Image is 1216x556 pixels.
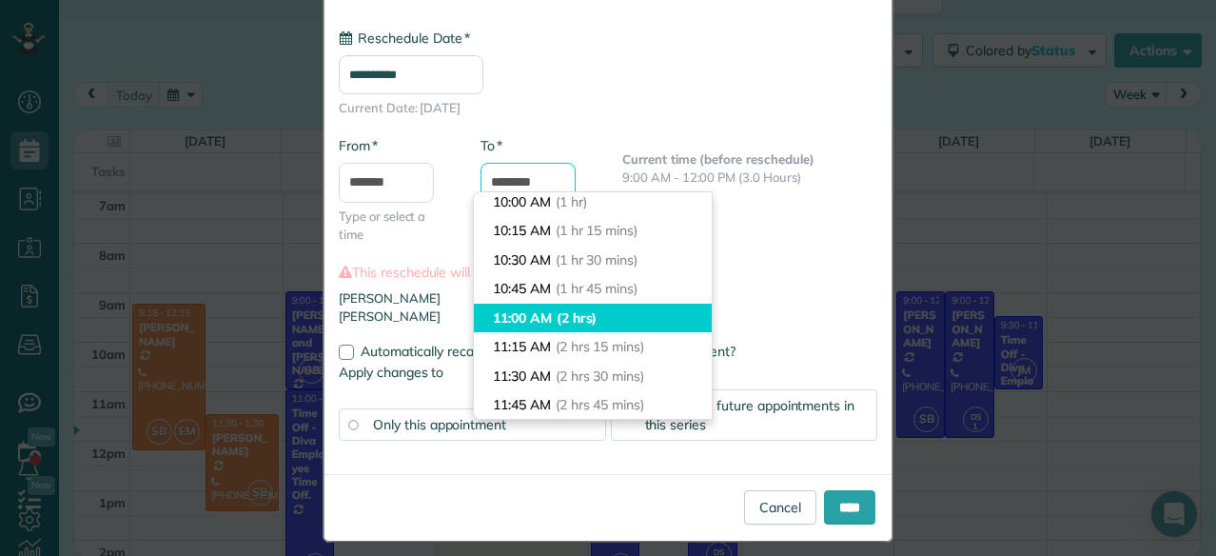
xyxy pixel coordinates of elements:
[556,367,644,385] span: (2 hrs 30 mins)
[556,222,637,239] span: (1 hr 15 mins)
[622,169,877,187] p: 9:00 AM - 12:00 PM (3.0 Hours)
[474,390,712,420] li: 11:45 AM
[474,216,712,246] li: 10:15 AM
[556,338,644,355] span: (2 hrs 15 mins)
[474,246,712,275] li: 10:30 AM
[474,332,712,362] li: 11:15 AM
[339,363,877,382] label: Apply changes to
[474,362,712,391] li: 11:30 AM
[373,416,506,433] span: Only this appointment
[556,280,637,297] span: (1 hr 45 mins)
[474,188,712,217] li: 10:00 AM
[339,289,877,308] li: [PERSON_NAME]
[556,251,637,268] span: (1 hr 30 mins)
[744,490,816,525] a: Cancel
[339,263,877,282] label: This reschedule will impact these cleaners:
[556,396,644,413] span: (2 hrs 45 mins)
[556,193,587,210] span: (1 hr)
[474,274,712,304] li: 10:45 AM
[481,136,502,155] label: To
[474,304,712,333] li: 11:00 AM
[361,343,735,360] span: Automatically recalculate amount owed for this appointment?
[348,420,358,429] input: Only this appointment
[557,309,598,327] span: (2 hrs)
[339,136,378,155] label: From
[645,397,855,433] span: This and all future appointments in this series
[339,208,452,244] span: Type or select a time
[339,29,470,48] label: Reschedule Date
[622,151,814,167] b: Current time (before reschedule)
[339,308,877,326] li: [PERSON_NAME]
[339,99,877,117] span: Current Date: [DATE]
